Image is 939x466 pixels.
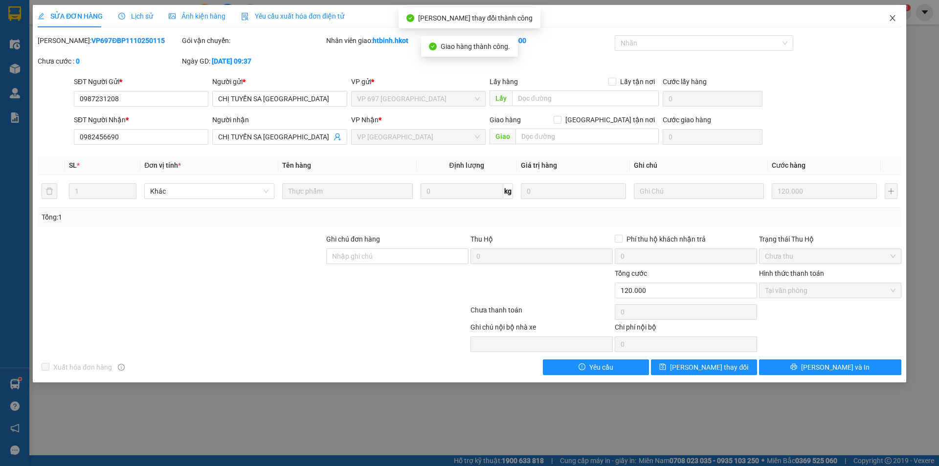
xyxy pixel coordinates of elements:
span: SỬA ĐƠN HÀNG [38,12,103,20]
div: Trạng thái Thu Hộ [759,234,901,244]
span: Chưa thu [765,249,895,264]
span: check-circle [406,14,414,22]
div: [PERSON_NAME]: [38,35,180,46]
span: check-circle [429,43,437,50]
label: Hình thức thanh toán [759,269,824,277]
div: Tổng: 1 [42,212,362,222]
b: 0 [76,57,80,65]
label: Cước giao hàng [663,116,711,124]
b: VP697ĐBP1110250115 [91,37,165,44]
input: Dọc đường [515,129,659,144]
div: Chưa thanh toán [469,305,614,322]
div: VP gửi [351,76,486,87]
span: [GEOGRAPHIC_DATA] tận nơi [561,114,659,125]
img: icon [241,13,249,21]
span: clock-circle [118,13,125,20]
b: htbinh.hkot [373,37,408,44]
button: save[PERSON_NAME] thay đổi [651,359,757,375]
span: user-add [334,133,341,141]
span: [PERSON_NAME] thay đổi thành công [418,14,533,22]
span: Tên hàng [282,161,311,169]
span: Xuất hóa đơn hàng [49,362,116,373]
span: Yêu cầu xuất hóa đơn điện tử [241,12,344,20]
div: Gói vận chuyển: [182,35,324,46]
th: Ghi chú [630,156,768,175]
span: Giao hàng [490,116,521,124]
input: VD: Bàn, Ghế [282,183,412,199]
span: Ảnh kiện hàng [169,12,225,20]
label: Cước lấy hàng [663,78,707,86]
span: Đơn vị tính [144,161,181,169]
div: Chưa cước : [38,56,180,67]
span: close [889,14,896,22]
button: Close [879,5,906,32]
span: Giá trị hàng [521,161,557,169]
div: Ghi chú nội bộ nhà xe [470,322,613,336]
div: SĐT Người Nhận [74,114,208,125]
span: kg [503,183,513,199]
span: Yêu cầu [589,362,613,373]
span: edit [38,13,45,20]
input: Cước giao hàng [663,129,762,145]
span: exclamation-circle [579,363,585,371]
span: Lịch sử [118,12,153,20]
input: 0 [772,183,877,199]
span: Tổng cước [615,269,647,277]
span: Lấy hàng [490,78,518,86]
span: Giao hàng thành công. [441,43,510,50]
button: delete [42,183,57,199]
span: [PERSON_NAME] và In [801,362,870,373]
span: Định lượng [449,161,484,169]
span: VP 697 Điện Biên Phủ [357,91,480,106]
div: SĐT Người Gửi [74,76,208,87]
span: info-circle [118,364,125,371]
input: Ghi Chú [634,183,764,199]
span: Khác [150,184,268,199]
input: Dọc đường [512,90,659,106]
div: Người nhận [212,114,347,125]
span: Phí thu hộ khách nhận trả [623,234,710,244]
span: Lấy tận nơi [616,76,659,87]
input: Ghi chú đơn hàng [326,248,469,264]
input: 0 [521,183,626,199]
div: Nhân viên giao: [326,35,469,46]
div: Ngày GD: [182,56,324,67]
input: Cước lấy hàng [663,91,762,107]
span: printer [790,363,797,371]
b: [DATE] 09:37 [212,57,251,65]
span: VP Ninh Bình [357,130,480,144]
div: Chi phí nội bộ [615,322,757,336]
span: Cước hàng [772,161,805,169]
button: printer[PERSON_NAME] và In [759,359,901,375]
button: plus [885,183,897,199]
span: Lấy [490,90,512,106]
label: Ghi chú đơn hàng [326,235,380,243]
span: picture [169,13,176,20]
button: exclamation-circleYêu cầu [543,359,649,375]
span: save [659,363,666,371]
div: Người gửi [212,76,347,87]
span: Thu Hộ [470,235,493,243]
div: Cước rồi : [470,35,613,46]
span: SL [69,161,77,169]
span: Giao [490,129,515,144]
span: Tại văn phòng [765,283,895,298]
span: [PERSON_NAME] thay đổi [670,362,748,373]
span: VP Nhận [351,116,379,124]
